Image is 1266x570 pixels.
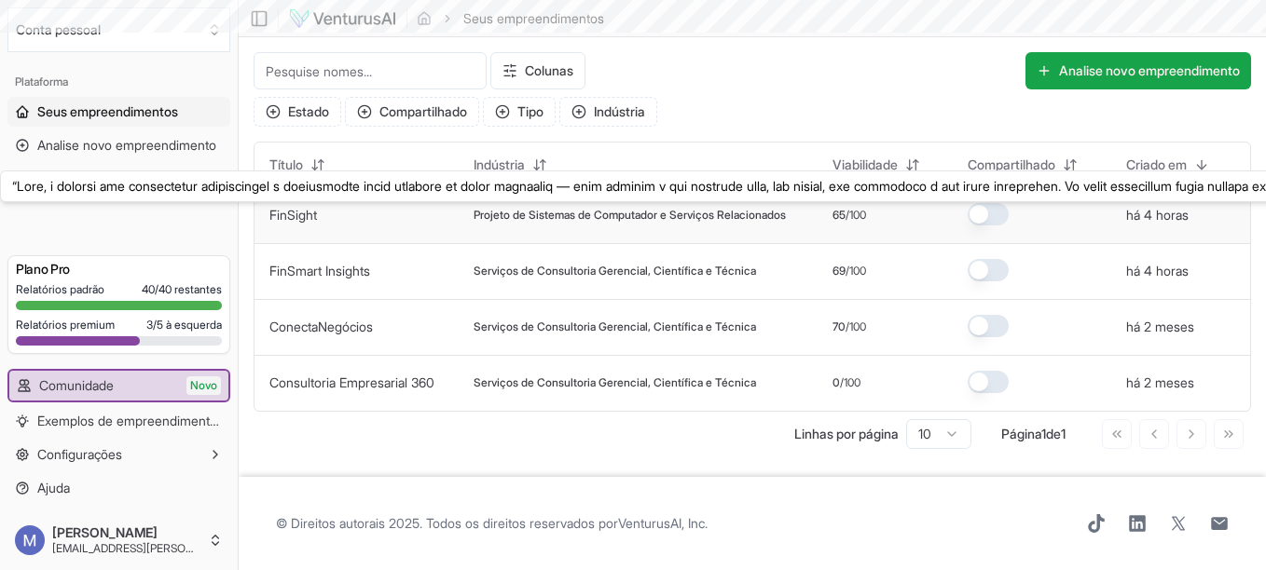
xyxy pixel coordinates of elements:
[1126,373,1194,392] button: há 2 meses
[16,260,222,278] h3: Plano Pro
[846,264,866,278] span: /100
[37,479,70,497] span: Ajuda
[39,376,114,395] span: Comunidade
[525,61,573,80] font: Colunas
[1046,426,1061,441] span: de
[269,318,373,336] button: ConectaNegócios
[1126,156,1187,174] span: Criado em
[7,97,230,127] a: Seus empreendimentos
[269,207,317,223] a: FinSight
[269,262,370,280] button: FinSmart Insights
[379,102,467,121] font: Compartilhado
[846,208,866,223] span: /100
[269,319,373,334] a: ConectaNegócios
[37,445,122,464] span: Configurações
[7,518,230,563] button: [PERSON_NAME][EMAIL_ADDRESS][PERSON_NAME][DOMAIN_NAME]
[269,374,434,390] a: Consultoria Empresarial 360
[37,102,178,121] span: Seus empreendimentos
[15,525,45,555] img: ACg8ocJOTAT4AvTH7KrpXw0CEvdaDpmzWn7ymv3HZ7NyGu83PhNhoA=s96-c
[846,319,866,334] span: /100
[462,150,558,180] button: Indústria
[833,264,846,278] span: 69
[142,282,222,297] span: 40/40 restantes
[833,375,840,390] span: 0
[269,373,434,392] button: Consultoria Empresarial 360
[269,156,303,174] span: Título
[37,136,216,155] span: Analise novo empreendimento
[146,318,222,332] span: 3/5 à esquerda
[269,263,370,278] a: FinSmart Insights
[956,150,1089,180] button: Compartilhado
[52,524,200,541] span: [PERSON_NAME]
[52,541,200,556] span: [EMAIL_ADDRESS][PERSON_NAME][DOMAIN_NAME]
[474,375,756,390] span: Serviços de Consultoria Gerencial, Científica e Técnica
[7,67,230,97] div: Plataforma
[483,97,556,127] button: Tipo
[16,318,115,332] span: Relatórios premium
[1001,426,1041,441] span: Página
[968,156,1055,174] span: Compartilhado
[1025,52,1251,89] button: Analise novo empreendimento
[254,52,487,89] input: Pesquise nomes...
[1041,426,1046,441] span: 1
[37,412,223,430] span: Exemplos de empreendimentos
[474,156,525,174] span: Indústria
[1115,150,1220,180] button: Criado em
[7,440,230,469] button: Configurações
[490,52,585,89] button: Colunas
[186,376,221,395] span: Novo
[833,156,898,174] span: Viabilidade
[7,130,230,160] a: Analise novo empreendimento
[474,264,756,278] span: Serviços de Consultoria Gerencial, Científica e Técnica
[794,425,899,443] p: Linhas por página
[7,406,230,436] a: Exemplos de empreendimentos
[276,514,708,533] span: © Direitos autorais 2025. Todos os direitos reservados por .
[474,319,756,334] span: Serviços de Consultoria Gerencial, Científica e Técnica
[1126,262,1189,280] button: há 4 horas
[16,282,104,297] span: Relatórios padrão
[594,102,645,121] font: Indústria
[833,208,846,223] span: 65
[618,515,705,531] a: VenturusAI, Inc
[840,375,860,390] span: /100
[254,97,341,127] button: Estado
[821,150,931,180] button: Viabilidade
[269,206,317,224] button: FinSight
[288,102,329,121] font: Estado
[1126,206,1189,224] button: há 4 horas
[474,208,786,223] span: Projeto de Sistemas de Computador e Serviços Relacionados
[833,319,846,334] span: 70
[1061,426,1066,441] span: 1
[345,97,479,127] button: Compartilhado
[7,473,230,503] a: Ajuda
[517,102,544,121] font: Tipo
[9,371,228,400] a: ComunidadeNovo
[1059,61,1240,80] font: Analise novo empreendimento
[559,97,657,127] button: Indústria
[1126,318,1194,336] button: há 2 meses
[258,150,337,180] button: Título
